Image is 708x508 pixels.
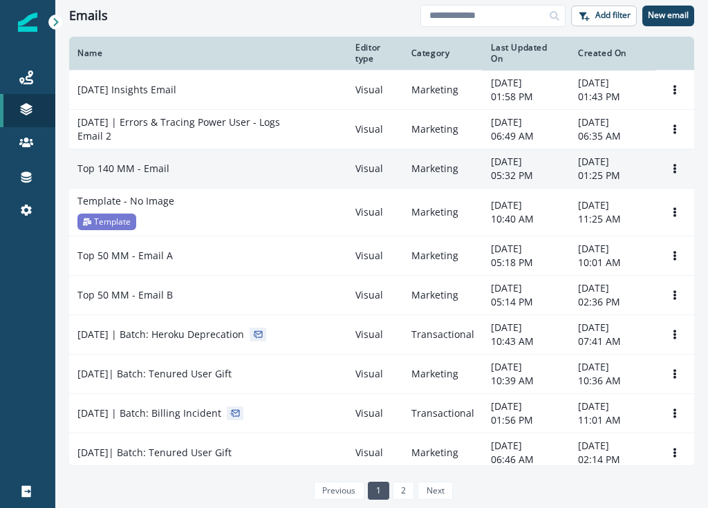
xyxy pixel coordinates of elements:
[69,109,694,149] a: [DATE] | Errors & Tracing Power User - Logs Email 2VisualMarketing[DATE]06:49 AM[DATE]06:35 AMOpt...
[69,433,694,472] a: [DATE]| Batch: Tenured User GiftVisualMarketing[DATE]06:46 AM[DATE]02:14 PMOptions
[347,109,402,149] td: Visual
[491,413,561,427] p: 01:56 PM
[403,149,483,188] td: Marketing
[355,42,394,64] div: Editor type
[578,281,647,295] p: [DATE]
[403,236,483,275] td: Marketing
[77,288,173,302] p: Top 50 MM - Email B
[578,169,647,182] p: 01:25 PM
[578,90,647,104] p: 01:43 PM
[578,413,647,427] p: 11:01 AM
[491,295,561,309] p: 05:14 PM
[491,281,561,295] p: [DATE]
[77,194,174,208] p: Template - No Image
[347,354,402,393] td: Visual
[491,453,561,467] p: 06:46 AM
[77,367,232,381] p: [DATE]| Batch: Tenured User Gift
[69,393,694,433] a: [DATE] | Batch: Billing IncidentVisualTransactional[DATE]01:56 PM[DATE]11:01 AMOptions
[69,275,694,314] a: Top 50 MM - Email BVisualMarketing[DATE]05:14 PM[DATE]02:36 PMOptions
[18,12,37,32] img: Inflection
[664,158,686,179] button: Options
[69,70,694,110] a: [DATE] Insights EmailVisualMarketing[DATE]01:58 PM[DATE]01:43 PMOptions
[664,364,686,384] button: Options
[491,242,561,256] p: [DATE]
[491,76,561,90] p: [DATE]
[69,314,694,354] a: [DATE] | Batch: Heroku DeprecationVisualTransactional[DATE]10:43 AM[DATE]07:41 AMOptions
[491,129,561,143] p: 06:49 AM
[491,169,561,182] p: 05:32 PM
[403,70,483,110] td: Marketing
[491,90,561,104] p: 01:58 PM
[403,314,483,354] td: Transactional
[664,324,686,345] button: Options
[578,76,647,90] p: [DATE]
[664,202,686,223] button: Options
[491,321,561,335] p: [DATE]
[347,188,402,236] td: Visual
[393,482,414,500] a: Page 2
[491,42,561,64] div: Last Updated On
[578,256,647,270] p: 10:01 AM
[578,212,647,226] p: 11:25 AM
[403,433,483,472] td: Marketing
[578,335,647,348] p: 07:41 AM
[578,374,647,388] p: 10:36 AM
[491,360,561,374] p: [DATE]
[347,393,402,433] td: Visual
[578,321,647,335] p: [DATE]
[418,482,452,500] a: Next page
[664,285,686,305] button: Options
[578,453,647,467] p: 02:14 PM
[664,119,686,140] button: Options
[664,79,686,100] button: Options
[347,236,402,275] td: Visual
[491,439,561,453] p: [DATE]
[403,354,483,393] td: Marketing
[347,149,402,188] td: Visual
[664,403,686,424] button: Options
[77,446,232,460] p: [DATE]| Batch: Tenured User Gift
[69,188,694,236] a: Template - No ImageTemplateVisualMarketing[DATE]10:40 AM[DATE]11:25 AMOptions
[491,399,561,413] p: [DATE]
[368,482,389,500] a: Page 1 is your current page
[69,354,694,393] a: [DATE]| Batch: Tenured User GiftVisualMarketing[DATE]10:39 AM[DATE]10:36 AMOptions
[347,314,402,354] td: Visual
[69,236,694,275] a: Top 50 MM - Email AVisualMarketing[DATE]05:18 PM[DATE]10:01 AMOptions
[491,198,561,212] p: [DATE]
[578,399,647,413] p: [DATE]
[77,48,339,59] div: Name
[69,149,694,188] a: Top 140 MM - EmailVisualMarketing[DATE]05:32 PM[DATE]01:25 PMOptions
[403,109,483,149] td: Marketing
[571,6,637,26] button: Add filter
[491,212,561,226] p: 10:40 AM
[578,295,647,309] p: 02:36 PM
[491,335,561,348] p: 10:43 AM
[77,249,173,263] p: Top 50 MM - Email A
[77,328,244,341] p: [DATE] | Batch: Heroku Deprecation
[578,198,647,212] p: [DATE]
[69,8,108,23] h1: Emails
[347,433,402,472] td: Visual
[77,406,221,420] p: [DATE] | Batch: Billing Incident
[491,115,561,129] p: [DATE]
[403,188,483,236] td: Marketing
[347,70,402,110] td: Visual
[578,155,647,169] p: [DATE]
[648,10,689,20] p: New email
[664,442,686,463] button: Options
[411,48,475,59] div: Category
[642,6,694,26] button: New email
[347,275,402,314] td: Visual
[491,374,561,388] p: 10:39 AM
[94,215,131,229] p: Template
[578,115,647,129] p: [DATE]
[578,48,647,59] div: Created On
[491,256,561,270] p: 05:18 PM
[578,242,647,256] p: [DATE]
[403,393,483,433] td: Transactional
[664,245,686,266] button: Options
[77,115,287,143] p: [DATE] | Errors & Tracing Power User - Logs Email 2
[578,129,647,143] p: 06:35 AM
[77,83,176,97] p: [DATE] Insights Email
[595,10,631,20] p: Add filter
